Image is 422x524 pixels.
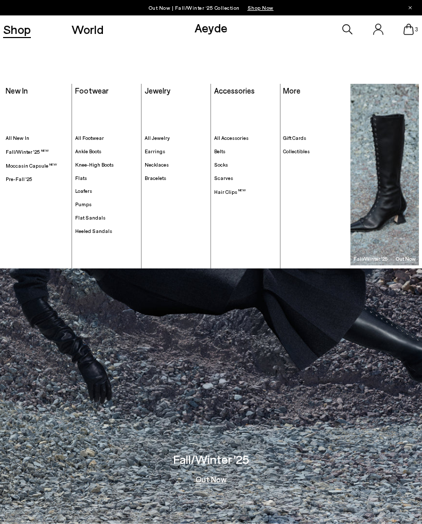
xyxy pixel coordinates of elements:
[214,161,277,168] a: Socks
[214,148,225,154] span: Belts
[75,148,101,154] span: Ankle Boots
[214,161,228,168] span: Socks
[6,162,68,169] a: Moccasin Capsule
[145,175,166,181] span: Bracelets
[283,135,306,141] span: Gift Cards
[75,161,114,168] span: Knee-High Boots
[75,214,138,221] a: Flat Sandals
[145,161,207,168] a: Necklaces
[145,135,170,141] span: All Jewelry
[72,23,103,35] a: World
[6,149,49,155] span: Fall/Winter '25
[214,135,249,141] span: All Accessories
[75,135,138,141] a: All Footwear
[350,84,419,265] img: Group_1295_900x.jpg
[6,176,68,183] a: Pre-Fall '25
[214,148,277,155] a: Belts
[214,189,246,195] span: Hair Clips
[196,476,226,483] a: Out Now
[75,161,138,168] a: Knee-High Boots
[75,201,138,208] a: Pumps
[75,175,138,182] a: Flats
[75,86,109,95] a: Footwear
[6,86,28,95] a: New In
[75,201,92,207] span: Pumps
[283,148,346,155] a: Collectibles
[6,162,57,169] span: Moccasin Capsule
[75,214,105,221] span: Flat Sandals
[145,135,207,141] a: All Jewelry
[283,86,301,95] a: More
[350,84,419,265] a: Fall/Winter '25 Out Now
[75,228,138,234] a: Heeled Sandals
[145,148,207,155] a: Earrings
[6,176,32,182] span: Pre-Fall '25
[145,161,169,168] span: Necklaces
[75,188,138,194] a: Loafers
[214,188,277,195] a: Hair Clips
[6,148,68,155] a: Fall/Winter '25
[75,188,92,194] span: Loafers
[145,148,165,154] span: Earrings
[173,453,249,465] h3: Fall/Winter '25
[75,228,112,234] span: Heeled Sandals
[214,175,277,182] a: Scarves
[414,27,419,32] span: 3
[75,175,87,181] span: Flats
[214,86,255,95] a: Accessories
[283,135,346,141] a: Gift Cards
[354,256,388,261] h3: Fall/Winter '25
[283,148,310,154] span: Collectibles
[248,5,274,11] span: Navigate to /collections/new-in
[75,135,104,141] span: All Footwear
[6,135,68,141] a: All New In
[403,24,414,35] a: 3
[145,175,207,182] a: Bracelets
[149,3,274,13] p: Out Now | Fall/Winter ‘25 Collection
[396,256,416,261] h3: Out Now
[6,135,29,141] span: All New In
[3,23,31,35] a: Shop
[75,148,138,155] a: Ankle Boots
[214,135,277,141] a: All Accessories
[195,20,227,35] a: Aeyde
[214,175,233,181] span: Scarves
[145,86,170,95] a: Jewelry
